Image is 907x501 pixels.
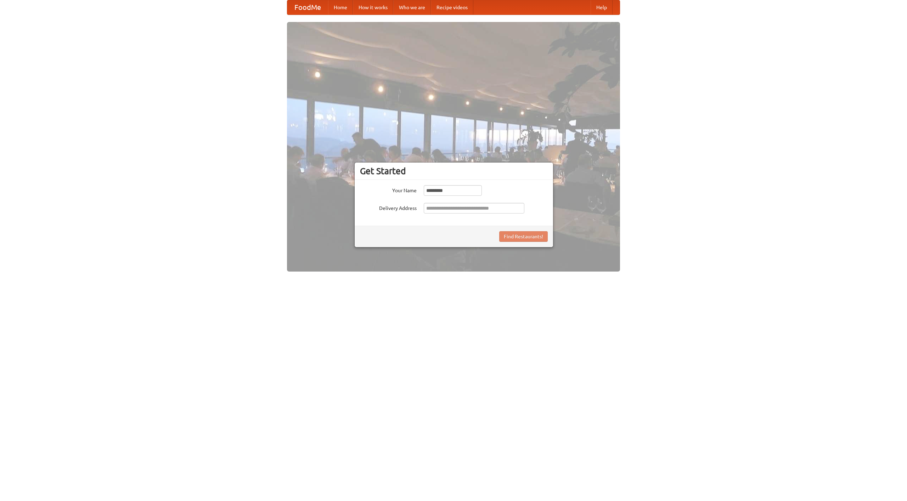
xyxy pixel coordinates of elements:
a: Who we are [393,0,431,15]
a: Recipe videos [431,0,473,15]
label: Your Name [360,185,417,194]
a: Home [328,0,353,15]
label: Delivery Address [360,203,417,212]
a: How it works [353,0,393,15]
a: Help [591,0,613,15]
button: Find Restaurants! [499,231,548,242]
a: FoodMe [287,0,328,15]
h3: Get Started [360,166,548,176]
